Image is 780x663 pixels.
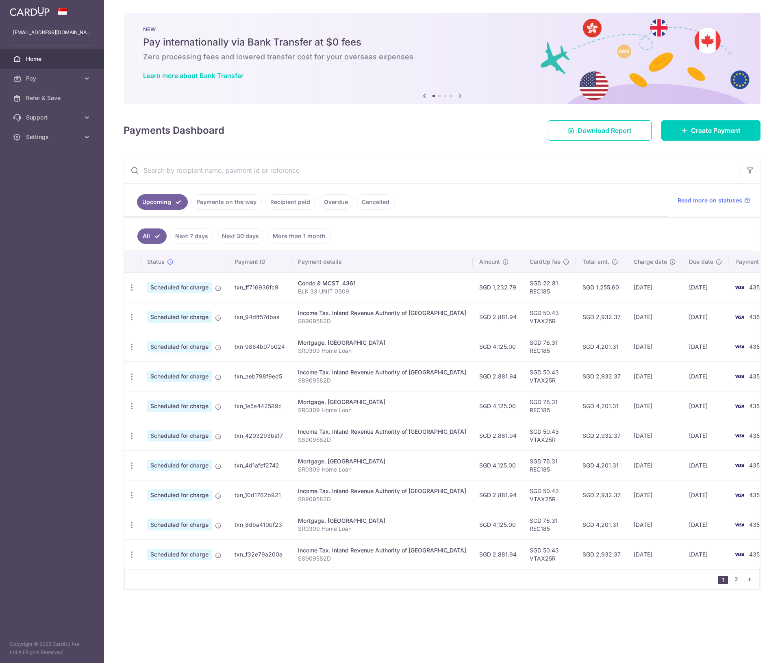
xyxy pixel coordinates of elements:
img: Bank Card [731,401,747,411]
td: SGD 76.31 REC185 [523,450,576,480]
span: Status [147,258,165,266]
span: Due date [689,258,713,266]
img: Bank Card [731,431,747,441]
td: [DATE] [682,272,729,302]
p: SR0309 Home Loan [298,525,466,533]
span: Download Report [578,126,632,135]
span: Read more on statuses [678,196,742,204]
td: txn_aeb798f9ed5 [228,361,291,391]
p: S8909582D [298,495,466,503]
td: txn_1e5a442589c [228,391,291,421]
td: [DATE] [682,510,729,539]
td: [DATE] [627,361,682,391]
img: Bank Card [731,372,747,381]
td: SGD 2,881.94 [473,539,523,569]
nav: pager [718,570,759,589]
div: Mortgage. [GEOGRAPHIC_DATA] [298,398,466,406]
td: SGD 50.43 VTAX25R [523,539,576,569]
img: Bank Card [731,312,747,322]
a: 2 [731,574,741,584]
div: Income Tax. Inland Revenue Authority of [GEOGRAPHIC_DATA] [298,368,466,376]
td: SGD 4,125.00 [473,391,523,421]
span: 4354 [749,402,763,409]
td: [DATE] [627,391,682,421]
span: CardUp fee [530,258,561,266]
td: [DATE] [627,272,682,302]
td: SGD 50.43 VTAX25R [523,361,576,391]
td: [DATE] [627,539,682,569]
span: Refer & Save [26,94,80,102]
span: Scheduled for charge [147,282,212,293]
span: 4354 [749,432,763,439]
img: CardUp [10,7,50,16]
h4: Payments Dashboard [124,123,224,138]
div: Mortgage. [GEOGRAPHIC_DATA] [298,517,466,525]
p: SR0309 Home Loan [298,465,466,474]
td: [DATE] [682,302,729,332]
td: [DATE] [627,302,682,332]
td: SGD 2,881.94 [473,480,523,510]
td: SGD 1,255.60 [576,272,627,302]
input: Search by recipient name, payment id or reference [124,157,741,183]
a: More than 1 month [267,228,331,244]
td: [DATE] [627,421,682,450]
span: 4354 [749,313,763,320]
span: 4354 [749,491,763,498]
td: txn_f32e79a200a [228,539,291,569]
td: [DATE] [682,480,729,510]
li: 1 [718,576,728,584]
span: 4354 [749,521,763,528]
td: [DATE] [627,450,682,480]
h5: Pay internationally via Bank Transfer at $0 fees [143,36,741,49]
td: SGD 50.43 VTAX25R [523,421,576,450]
span: Scheduled for charge [147,371,212,382]
td: txn_10d1762b921 [228,480,291,510]
div: Income Tax. Inland Revenue Authority of [GEOGRAPHIC_DATA] [298,487,466,495]
a: Next 7 days [170,228,213,244]
h6: Zero processing fees and lowered transfer cost for your overseas expenses [143,52,741,62]
td: SGD 2,881.94 [473,361,523,391]
div: Income Tax. Inland Revenue Authority of [GEOGRAPHIC_DATA] [298,309,466,317]
p: SR0309 Home Loan [298,347,466,355]
td: SGD 4,125.00 [473,450,523,480]
td: [DATE] [627,480,682,510]
a: Cancelled [356,194,395,210]
td: SGD 2,932.37 [576,539,627,569]
span: Scheduled for charge [147,549,212,560]
div: Income Tax. Inland Revenue Authority of [GEOGRAPHIC_DATA] [298,546,466,554]
td: SGD 2,932.37 [576,302,627,332]
td: SGD 4,201.31 [576,332,627,361]
span: Home [26,55,80,63]
img: Bank Card [731,550,747,559]
p: S8909582D [298,436,466,444]
span: Pay [26,74,80,83]
th: Payment ID [228,251,291,272]
td: SGD 2,881.94 [473,421,523,450]
td: SGD 2,881.94 [473,302,523,332]
span: Create Payment [691,126,741,135]
td: txn_4203293ba17 [228,421,291,450]
div: Mortgage. [GEOGRAPHIC_DATA] [298,339,466,347]
td: txn_8dba410bf23 [228,510,291,539]
span: Settings [26,133,80,141]
td: SGD 4,201.31 [576,510,627,539]
td: [DATE] [627,332,682,361]
p: [EMAIL_ADDRESS][DOMAIN_NAME] [13,28,91,37]
td: txn_4d1afef2742 [228,450,291,480]
img: Bank Card [731,461,747,470]
td: [DATE] [682,361,729,391]
a: Overdue [319,194,353,210]
span: Scheduled for charge [147,430,212,441]
span: Scheduled for charge [147,311,212,323]
td: SGD 1,232.79 [473,272,523,302]
td: [DATE] [682,421,729,450]
td: [DATE] [682,450,729,480]
span: Scheduled for charge [147,400,212,412]
td: SGD 76.31 REC185 [523,391,576,421]
td: SGD 2,932.37 [576,421,627,450]
img: Bank Card [731,490,747,500]
div: Income Tax. Inland Revenue Authority of [GEOGRAPHIC_DATA] [298,428,466,436]
span: 4354 [749,284,763,291]
td: SGD 2,932.37 [576,480,627,510]
td: [DATE] [627,510,682,539]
